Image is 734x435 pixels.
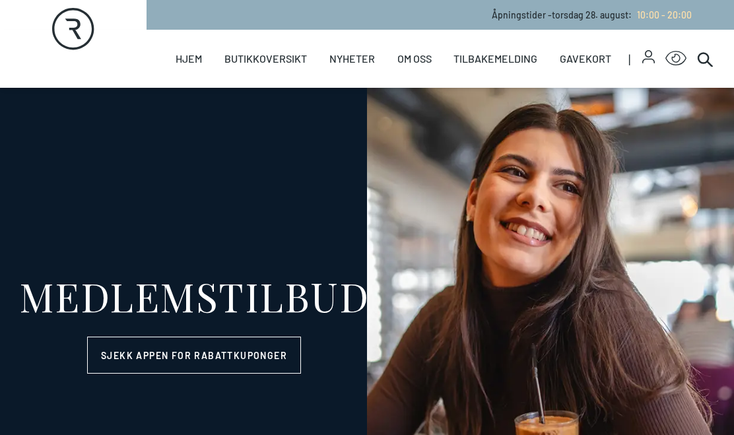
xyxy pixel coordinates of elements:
a: Sjekk appen for rabattkuponger [87,337,301,374]
div: MEDLEMSTILBUD [19,276,370,316]
span: | [628,30,642,88]
a: Hjem [176,30,202,88]
a: Butikkoversikt [224,30,307,88]
p: Åpningstider - torsdag 28. august : [492,8,692,22]
a: Gavekort [560,30,611,88]
a: Om oss [397,30,432,88]
span: 10:00 - 20:00 [637,9,692,20]
button: Open Accessibility Menu [665,48,686,69]
a: Tilbakemelding [453,30,537,88]
a: 10:00 - 20:00 [632,9,692,20]
a: Nyheter [329,30,375,88]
